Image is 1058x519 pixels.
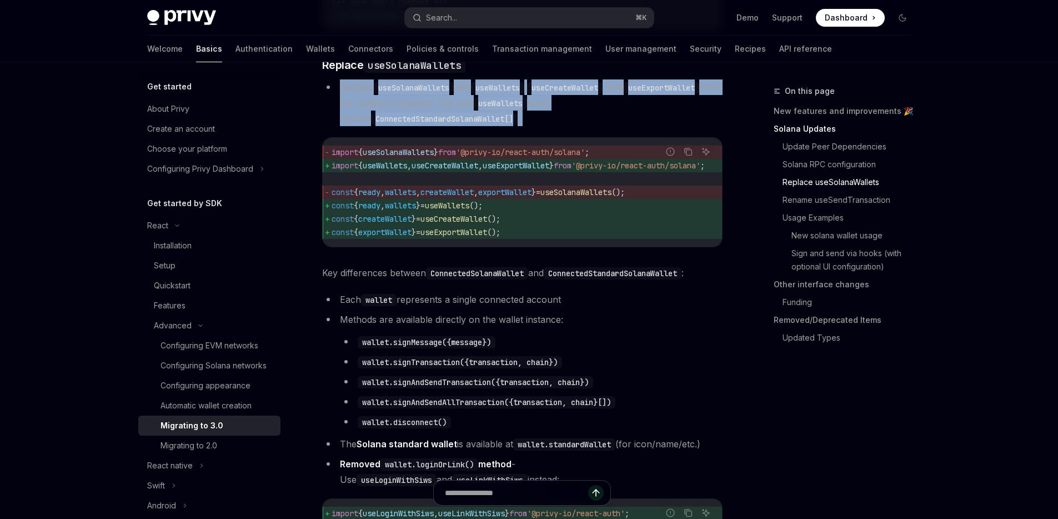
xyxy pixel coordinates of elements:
a: Wallets [306,36,335,62]
span: const [332,201,354,211]
a: Dashboard [816,9,885,27]
a: Welcome [147,36,183,62]
span: const [332,187,354,197]
code: wallet.disconnect() [358,416,451,428]
code: wallet.signAndSendTransaction({transaction, chain}) [358,376,593,388]
button: Search...⌘K [405,8,654,28]
a: Configuring EVM networks [138,336,280,356]
a: Connectors [348,36,393,62]
span: useExportWallet [420,227,487,237]
div: Configuring Privy Dashboard [147,162,253,176]
span: , [474,187,478,197]
a: Features [138,296,280,316]
a: Update Peer Dependencies [783,138,920,156]
a: Solana Updates [774,120,920,138]
span: from [554,161,571,171]
div: Configuring Solana networks [161,359,267,372]
div: Migrating to 2.0 [161,439,217,452]
a: New features and improvements 🎉 [774,102,920,120]
span: Dashboard [825,12,868,23]
code: ConnectedSolanaWallet [426,267,528,280]
span: , [407,161,412,171]
a: Removed/Deprecated Items [774,311,920,329]
a: Updated Types [783,329,920,347]
span: useWallets [363,161,407,171]
a: User management [605,36,676,62]
span: useCreateWallet [412,161,478,171]
a: Configuring appearance [138,376,280,396]
a: Authentication [235,36,293,62]
button: Toggle dark mode [894,9,911,27]
span: (); [469,201,483,211]
a: Migrating to 3.0 [138,416,280,436]
h5: Get started by SDK [147,197,222,210]
h5: Get started [147,80,192,93]
a: Security [690,36,721,62]
a: Solana standard wallet [357,438,457,450]
div: React [147,219,168,232]
span: { [354,227,358,237]
a: Recipes [735,36,766,62]
span: (); [487,227,500,237]
span: '@privy-io/react-auth/solana' [456,147,585,157]
a: Other interface changes [774,276,920,293]
span: { [358,147,363,157]
code: useSolanaWallets [363,58,465,73]
span: ready [358,187,380,197]
code: ConnectedStandardSolanaWallet[] [371,113,518,125]
span: Key differences between and : [322,265,723,281]
code: wallet.signAndSendAllTransaction({transaction, chain}[]) [358,396,615,408]
span: } [412,227,416,237]
code: ConnectedStandardSolanaWallet [544,267,681,280]
div: Choose your platform [147,142,227,156]
span: (); [611,187,625,197]
div: Automatic wallet creation [161,399,252,412]
code: wallet.standardWallet [513,438,615,451]
span: , [478,161,483,171]
span: useSolanaWallets [540,187,611,197]
span: ; [585,147,589,157]
code: useWallets [471,82,524,94]
span: } [549,161,554,171]
div: Android [147,499,176,512]
li: Methods are available directly on the wallet instance: [322,312,723,430]
a: Solana RPC configuration [783,156,920,173]
span: = [536,187,540,197]
div: Search... [426,11,457,24]
span: useExportWallet [483,161,549,171]
a: Create an account [138,119,280,139]
li: Replace with , , and from the Solana entrypoint. The new hook returns . [322,79,723,126]
li: The is available at (for icon/name/etc.) [322,436,723,452]
span: = [416,227,420,237]
span: = [420,201,425,211]
a: Migrating to 2.0 [138,436,280,456]
div: Configuring EVM networks [161,339,258,352]
span: createWallet [420,187,474,197]
div: Swift [147,479,165,492]
code: useLinkWithSiws [452,474,528,486]
a: Setup [138,256,280,276]
div: Features [154,299,185,312]
button: Ask AI [699,144,713,159]
button: Report incorrect code [663,144,678,159]
code: useCreateWallet [527,82,603,94]
div: Migrating to 3.0 [161,419,223,432]
code: useExportWallet [624,82,699,94]
span: , [380,187,385,197]
a: Replace useSolanaWallets [783,173,920,191]
span: ; [700,161,705,171]
span: wallets [385,187,416,197]
span: { [354,214,358,224]
span: = [416,214,420,224]
a: Installation [138,236,280,256]
div: Configuring appearance [161,379,250,392]
code: useSolanaWallets [374,82,454,94]
div: Quickstart [154,279,190,292]
button: Copy the contents from the code block [681,144,695,159]
code: useLoginWithSiws [357,474,437,486]
span: , [416,187,420,197]
a: Configuring Solana networks [138,356,280,376]
a: Sign and send via hooks (with optional UI configuration) [791,244,920,276]
img: dark logo [147,10,216,26]
span: } [416,201,420,211]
